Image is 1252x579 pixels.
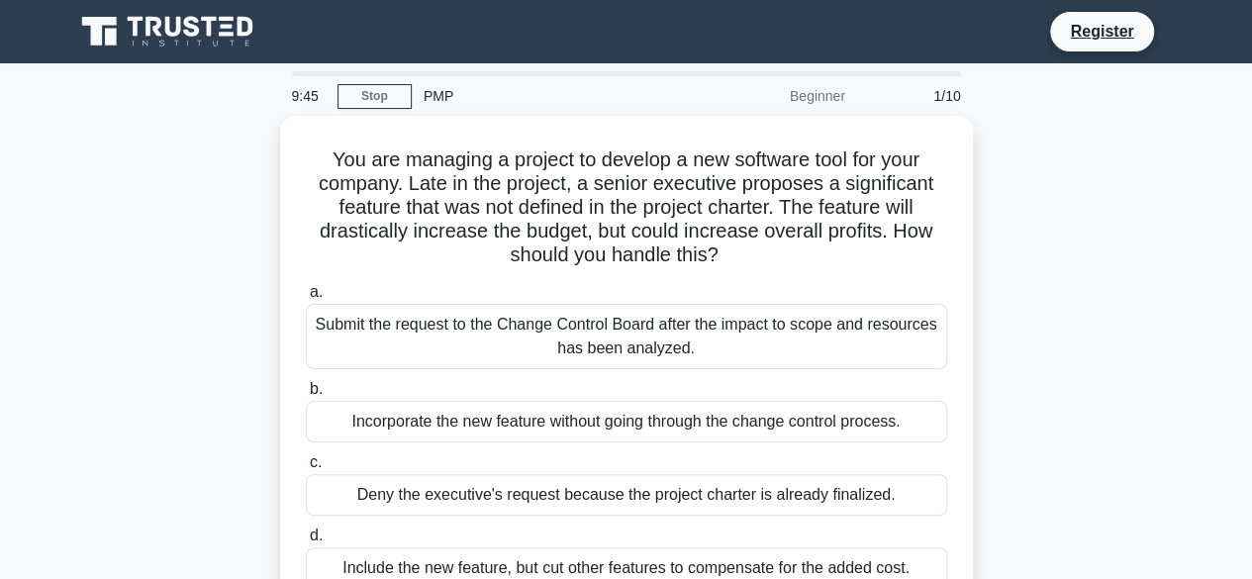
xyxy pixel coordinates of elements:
a: Register [1058,19,1145,44]
div: Submit the request to the Change Control Board after the impact to scope and resources has been a... [306,304,947,369]
div: 9:45 [280,76,337,116]
span: c. [310,453,322,470]
h5: You are managing a project to develop a new software tool for your company. Late in the project, ... [304,147,949,268]
div: Incorporate the new feature without going through the change control process. [306,401,947,442]
div: PMP [412,76,684,116]
span: b. [310,380,323,397]
span: a. [310,283,323,300]
a: Stop [337,84,412,109]
div: Deny the executive's request because the project charter is already finalized. [306,474,947,516]
div: Beginner [684,76,857,116]
div: 1/10 [857,76,973,116]
span: d. [310,527,323,543]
